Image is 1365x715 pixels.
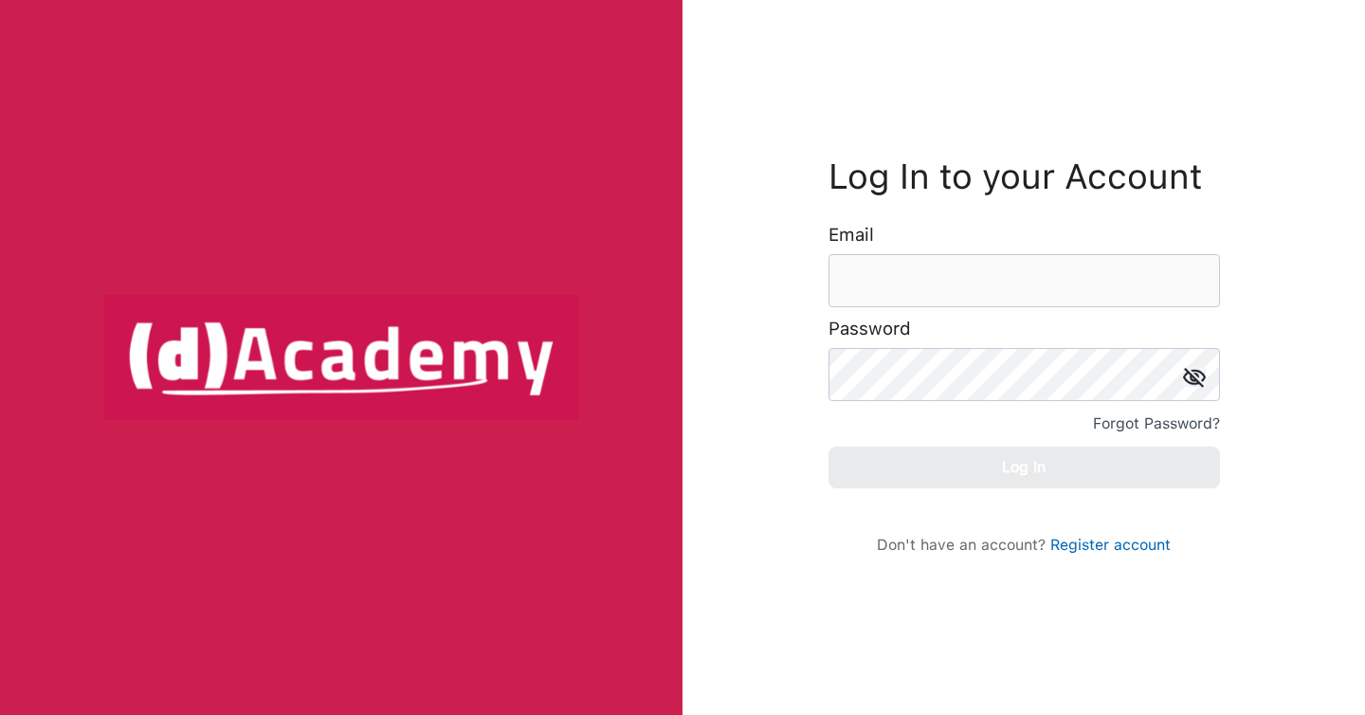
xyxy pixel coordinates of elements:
div: Forgot Password? [1093,411,1220,437]
img: icon [1183,367,1206,387]
div: Don't have an account? [847,536,1201,554]
h3: Log In to your Account [828,161,1220,192]
img: logo [104,295,578,420]
label: Password [828,320,911,339]
button: Log In [828,447,1220,488]
a: Register account [1050,536,1171,554]
label: Email [828,226,874,245]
